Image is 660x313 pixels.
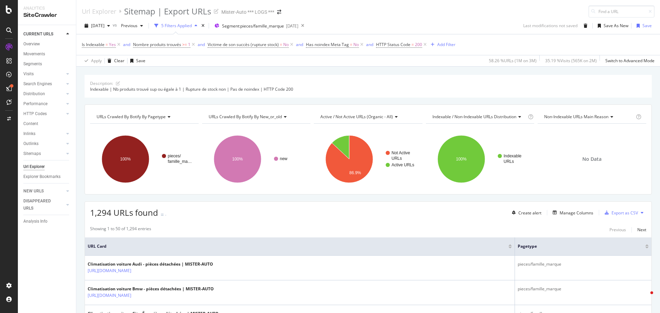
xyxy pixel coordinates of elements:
a: Outlinks [23,140,64,147]
button: and [123,41,130,48]
div: 35.19 % Visits ( 565K on 2M ) [545,58,597,64]
h4: URLs Crawled By Botify By new_or_old [207,111,305,122]
div: and [366,42,373,47]
div: Next [637,227,646,233]
div: Distribution [23,90,45,98]
h4: Non-Indexable URLs Main Reason [543,111,635,122]
a: Explorer Bookmarks [23,173,71,180]
div: Climatisation voiture Bmw - pièces détachées | MISTER-AUTO [88,286,214,292]
a: NEW URLS [23,188,64,195]
div: CURRENT URLS [23,31,53,38]
h4: Active / Not Active URLs [319,111,416,122]
text: pieces/ [168,154,181,158]
span: = [411,42,414,47]
div: Apply [91,58,102,64]
span: Segment: pieces/famille_marque [222,23,284,29]
span: HTTP Status Code [376,42,410,47]
text: 100% [232,157,243,161]
button: Save As New [595,20,628,31]
span: 1,294 URLs found [90,207,158,218]
a: HTTP Codes [23,110,64,118]
span: URL Card [88,243,507,249]
text: 86.9% [349,170,361,175]
button: and [296,41,303,48]
span: Has noindex Meta Tag [306,42,349,47]
div: Save [136,58,145,64]
a: Performance [23,100,64,108]
span: vs [113,22,118,28]
button: Next [637,226,646,234]
a: Analysis Info [23,218,71,225]
button: Switch to Advanced Mode [603,55,654,66]
span: Victime de son succès (rupture stock) [208,42,279,47]
a: Visits [23,70,64,78]
a: [URL][DOMAIN_NAME] [88,292,131,299]
a: Content [23,120,71,127]
div: Previous [609,227,626,233]
a: Distribution [23,90,64,98]
span: Is Indexable [82,42,104,47]
span: = [106,42,108,47]
button: and [198,41,205,48]
button: Manage Columns [550,209,593,217]
text: 100% [120,157,131,161]
div: arrow-right-arrow-left [277,10,281,14]
button: 5 Filters Applied [152,20,200,31]
a: Segments [23,60,71,68]
button: Apply [82,55,102,66]
div: DISAPPEARED URLS [23,198,58,212]
button: Save [128,55,145,66]
div: Indexable | Nb produits trouvé sup ou égale à 1 | Rupture de stock non | Pas de noindex | HTTP Co... [90,86,646,92]
a: Url Explorer [82,8,116,15]
span: Nombre produits trouvés [133,42,181,47]
span: >= [182,42,187,47]
span: No [283,40,289,49]
div: pieces/famille_marque [518,261,649,267]
div: and [198,42,205,47]
div: Analysis Info [23,218,47,225]
h4: URLs Crawled By Botify By pagetype [95,111,192,122]
div: A chart. [426,129,533,189]
text: Not Active [392,150,410,155]
span: Previous [118,23,137,29]
div: Inlinks [23,130,35,137]
div: Last modifications not saved [523,23,577,29]
div: NEW URLS [23,188,44,195]
a: Movements [23,51,71,58]
div: Add Filter [437,42,455,47]
button: Save [634,20,652,31]
span: 200 [415,40,422,49]
div: 5 Filters Applied [161,23,192,29]
a: Url Explorer [23,163,71,170]
div: pieces/famille_marque [518,286,649,292]
div: Search Engines [23,80,52,88]
span: URLs Crawled By Botify By new_or_old [209,114,282,120]
div: Outlinks [23,140,38,147]
div: Manage Columns [560,210,593,216]
button: Previous [118,20,146,31]
text: URLs [504,159,514,164]
a: CURRENT URLS [23,31,64,38]
button: Create alert [509,207,541,218]
text: URLs [392,156,402,161]
svg: A chart. [202,129,310,189]
div: times [200,22,206,29]
span: Indexable / Non-Indexable URLs distribution [432,114,516,120]
svg: A chart. [314,129,421,189]
div: Analytics [23,5,70,11]
span: = [350,42,352,47]
span: No Data [582,156,602,163]
div: Clear [114,58,124,64]
span: = [280,42,282,47]
input: Find a URL [588,5,654,18]
img: Equal [161,214,164,216]
text: Active URLs [392,163,414,167]
div: Visits [23,70,34,78]
a: Overview [23,41,71,48]
span: Yes [109,40,116,49]
div: Climatisation voiture Audi - pièces détachées | MISTER-AUTO [88,261,213,267]
button: Add Filter [428,41,455,49]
